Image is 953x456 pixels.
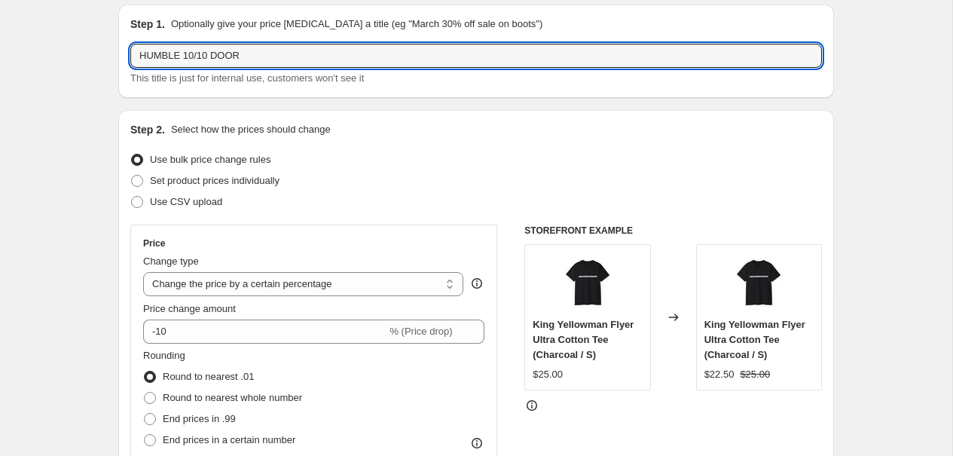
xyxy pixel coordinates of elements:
[150,175,279,186] span: Set product prices individually
[524,225,822,237] h6: STOREFRONT EXAMPLE
[163,392,302,403] span: Round to nearest whole number
[704,319,805,360] span: King Yellowman Flyer Ultra Cotton Tee (Charcoal / S)
[704,367,735,382] div: $22.50
[130,44,822,68] input: 30% off holiday sale
[150,154,270,165] span: Use bulk price change rules
[533,367,563,382] div: $25.00
[143,237,165,249] h3: Price
[389,326,452,337] span: % (Price drop)
[130,72,364,84] span: This title is just for internal use, customers won't see it
[469,276,484,291] div: help
[130,17,165,32] h2: Step 1.
[143,303,236,314] span: Price change amount
[163,371,254,382] span: Round to nearest .01
[130,122,165,137] h2: Step 2.
[728,252,789,313] img: 6271479664139477511_2048_80x.jpg
[533,319,634,360] span: King Yellowman Flyer Ultra Cotton Tee (Charcoal / S)
[143,320,386,344] input: -15
[163,434,295,445] span: End prices in a certain number
[143,350,185,361] span: Rounding
[171,122,331,137] p: Select how the prices should change
[150,196,222,207] span: Use CSV upload
[557,252,618,313] img: 6271479664139477511_2048_80x.jpg
[163,413,236,424] span: End prices in .99
[143,256,199,267] span: Change type
[171,17,542,32] p: Optionally give your price [MEDICAL_DATA] a title (eg "March 30% off sale on boots")
[740,367,770,382] strike: $25.00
